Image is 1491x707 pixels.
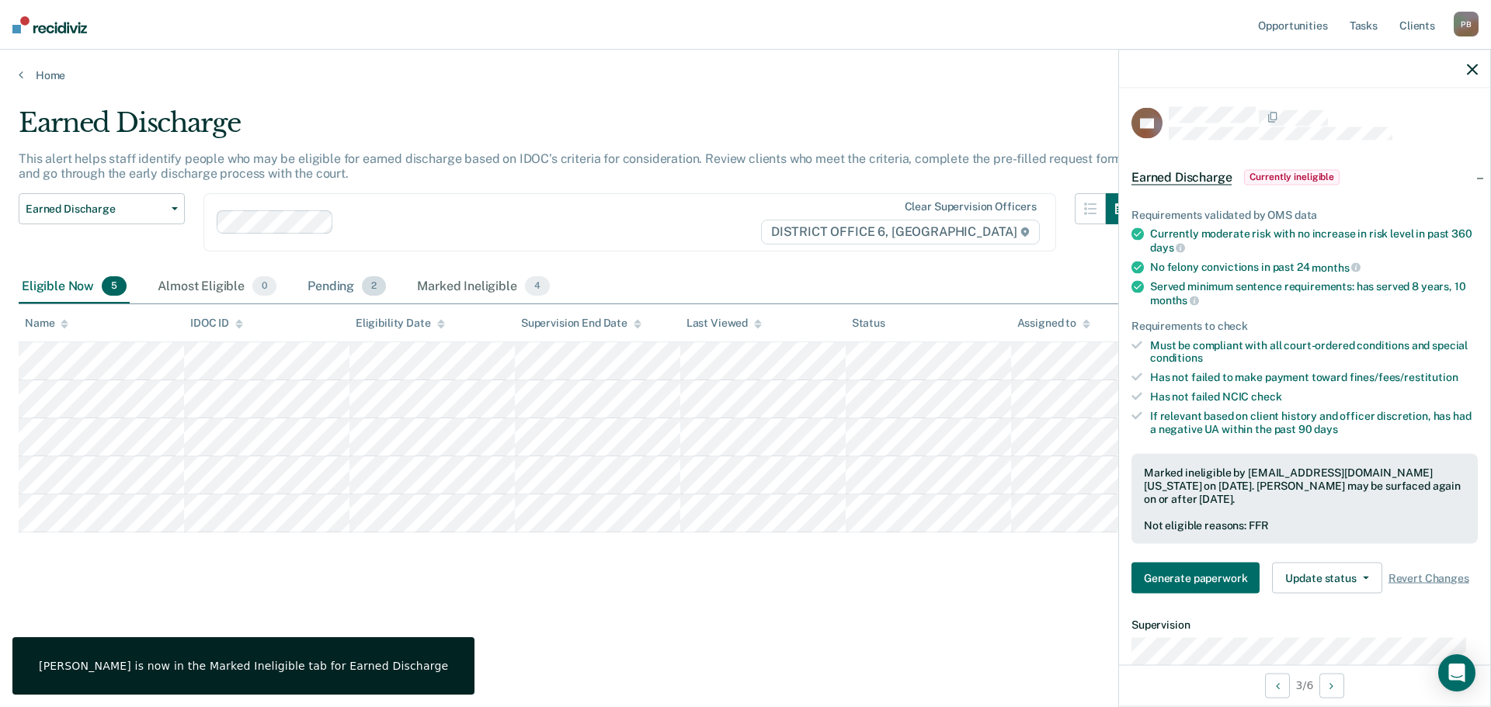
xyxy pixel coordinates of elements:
span: months [1150,294,1199,307]
span: fines/fees/restitution [1350,371,1458,383]
a: Navigate to form link [1131,563,1266,594]
div: Not eligible reasons: FFR [1144,518,1465,532]
span: Currently ineligible [1244,169,1340,185]
div: Has not failed to make payment toward [1150,371,1478,384]
button: Generate paperwork [1131,563,1260,594]
span: days [1314,422,1337,435]
div: Currently moderate risk with no increase in risk level in past 360 [1150,227,1478,254]
div: Open Intercom Messenger [1438,654,1475,691]
span: check [1251,390,1281,403]
div: Earned Discharge [19,107,1137,151]
span: DISTRICT OFFICE 6, [GEOGRAPHIC_DATA] [761,220,1040,244]
span: 0 [252,276,276,296]
span: Earned Discharge [26,203,165,216]
span: months [1312,261,1361,273]
p: This alert helps staff identify people who may be eligible for earned discharge based on IDOC’s c... [19,151,1125,181]
span: 4 [525,276,550,296]
button: Update status [1272,563,1382,594]
img: Recidiviz [12,16,87,33]
div: Served minimum sentence requirements: has served 8 years, 10 [1150,280,1478,307]
div: P B [1454,12,1479,36]
div: Assigned to [1017,317,1090,330]
div: Marked ineligible by [EMAIL_ADDRESS][DOMAIN_NAME][US_STATE] on [DATE]. [PERSON_NAME] may be surfa... [1144,466,1465,505]
div: Clear supervision officers [905,200,1037,213]
div: No felony convictions in past 24 [1150,260,1478,274]
div: Last Viewed [686,317,762,330]
div: Supervision End Date [521,317,641,330]
div: Pending [304,270,389,304]
div: Almost Eligible [155,270,280,304]
div: 3 / 6 [1119,664,1490,705]
div: Earned DischargeCurrently ineligible [1119,152,1490,202]
div: Requirements to check [1131,319,1478,332]
dt: Supervision [1131,619,1478,632]
div: IDOC ID [190,317,243,330]
div: Eligibility Date [356,317,445,330]
span: days [1150,241,1185,254]
a: Home [19,68,1472,82]
span: Earned Discharge [1131,169,1232,185]
div: Status [852,317,885,330]
div: Marked Ineligible [414,270,553,304]
span: 5 [102,276,127,296]
div: Name [25,317,68,330]
span: conditions [1150,352,1203,364]
span: Revert Changes [1388,572,1469,585]
div: Must be compliant with all court-ordered conditions and special [1150,338,1478,365]
div: Eligible Now [19,270,130,304]
div: If relevant based on client history and officer discretion, has had a negative UA within the past 90 [1150,409,1478,435]
button: Previous Opportunity [1265,673,1290,698]
div: Has not failed NCIC [1150,390,1478,404]
div: Requirements validated by OMS data [1131,208,1478,221]
button: Next Opportunity [1319,673,1344,698]
span: 2 [362,276,386,296]
div: [PERSON_NAME] is now in the Marked Ineligible tab for Earned Discharge [39,659,448,673]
